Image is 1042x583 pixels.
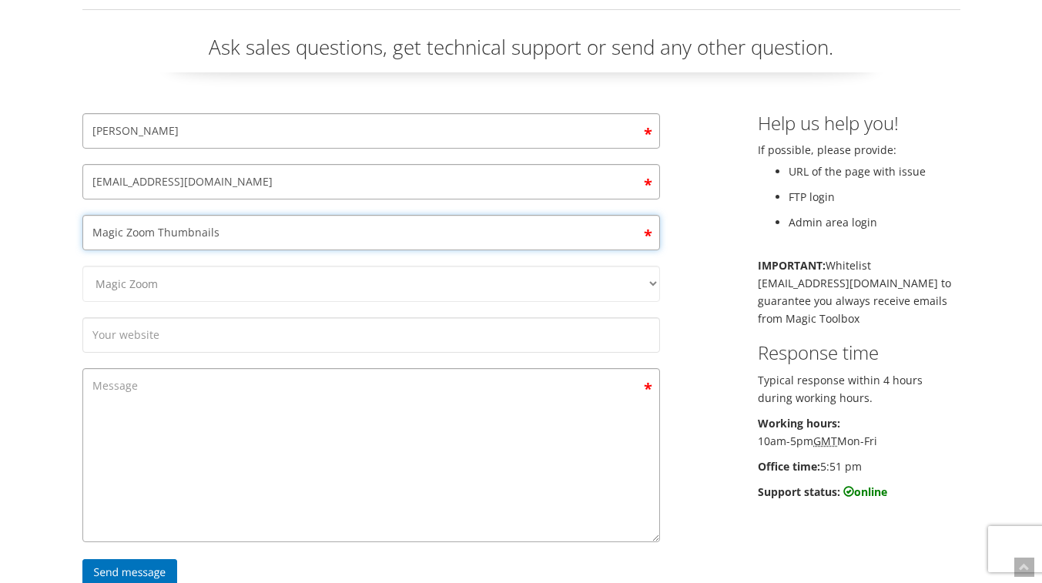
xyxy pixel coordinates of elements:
[813,434,837,448] acronym: Greenwich Mean Time
[758,256,960,327] p: Whitelist [EMAIL_ADDRESS][DOMAIN_NAME] to guarantee you always receive emails from Magic Toolbox
[843,484,887,499] b: online
[82,33,960,72] p: Ask sales questions, get technical support or send any other question.
[758,457,960,475] p: 5:51 pm
[758,258,826,273] b: IMPORTANT:
[82,113,660,149] input: Your name
[758,113,960,133] h3: Help us help you!
[789,163,960,180] li: URL of the page with issue
[746,113,972,508] div: If possible, please provide:
[82,215,660,250] input: Subject
[758,371,960,407] p: Typical response within 4 hours during working hours.
[758,459,820,474] b: Office time:
[758,343,960,363] h3: Response time
[758,414,960,450] p: 10am-5pm Mon-Fri
[789,188,960,206] li: FTP login
[789,213,960,231] li: Admin area login
[758,416,840,431] b: Working hours:
[758,484,840,499] b: Support status:
[82,164,660,199] input: Email
[82,317,660,353] input: Your website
